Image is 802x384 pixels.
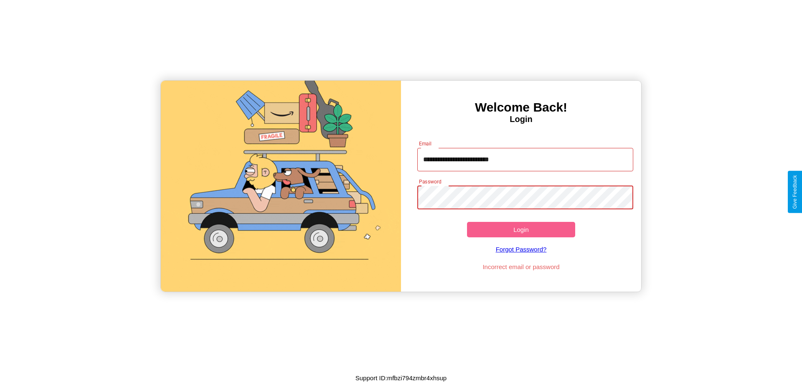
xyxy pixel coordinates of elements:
label: Email [419,140,432,147]
p: Incorrect email or password [413,261,629,272]
h3: Welcome Back! [401,100,641,114]
div: Give Feedback [792,175,798,209]
button: Login [467,222,575,237]
p: Support ID: mfbzi794zmbr4xhsup [355,372,447,384]
a: Forgot Password? [413,237,629,261]
h4: Login [401,114,641,124]
img: gif [161,81,401,292]
label: Password [419,178,441,185]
